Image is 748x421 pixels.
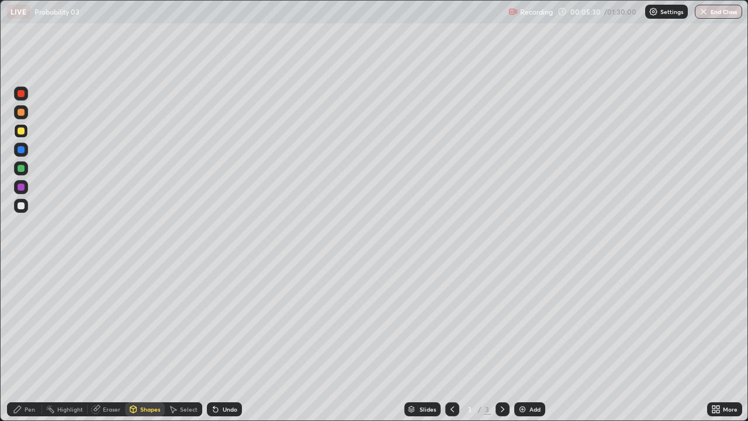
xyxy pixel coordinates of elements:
p: Recording [520,8,553,16]
div: Slides [420,406,436,412]
div: Select [180,406,198,412]
div: Eraser [103,406,120,412]
button: End Class [695,5,742,19]
div: 3 [484,404,491,415]
img: recording.375f2c34.svg [508,7,518,16]
div: Undo [223,406,237,412]
img: end-class-cross [699,7,708,16]
p: Probability 03 [34,7,79,16]
img: class-settings-icons [649,7,658,16]
p: LIVE [11,7,26,16]
div: Add [529,406,541,412]
p: Settings [660,9,683,15]
div: More [723,406,737,412]
div: 3 [464,406,476,413]
div: Pen [25,406,35,412]
div: Highlight [57,406,83,412]
div: Shapes [140,406,160,412]
div: / [478,406,482,413]
img: add-slide-button [518,405,527,414]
